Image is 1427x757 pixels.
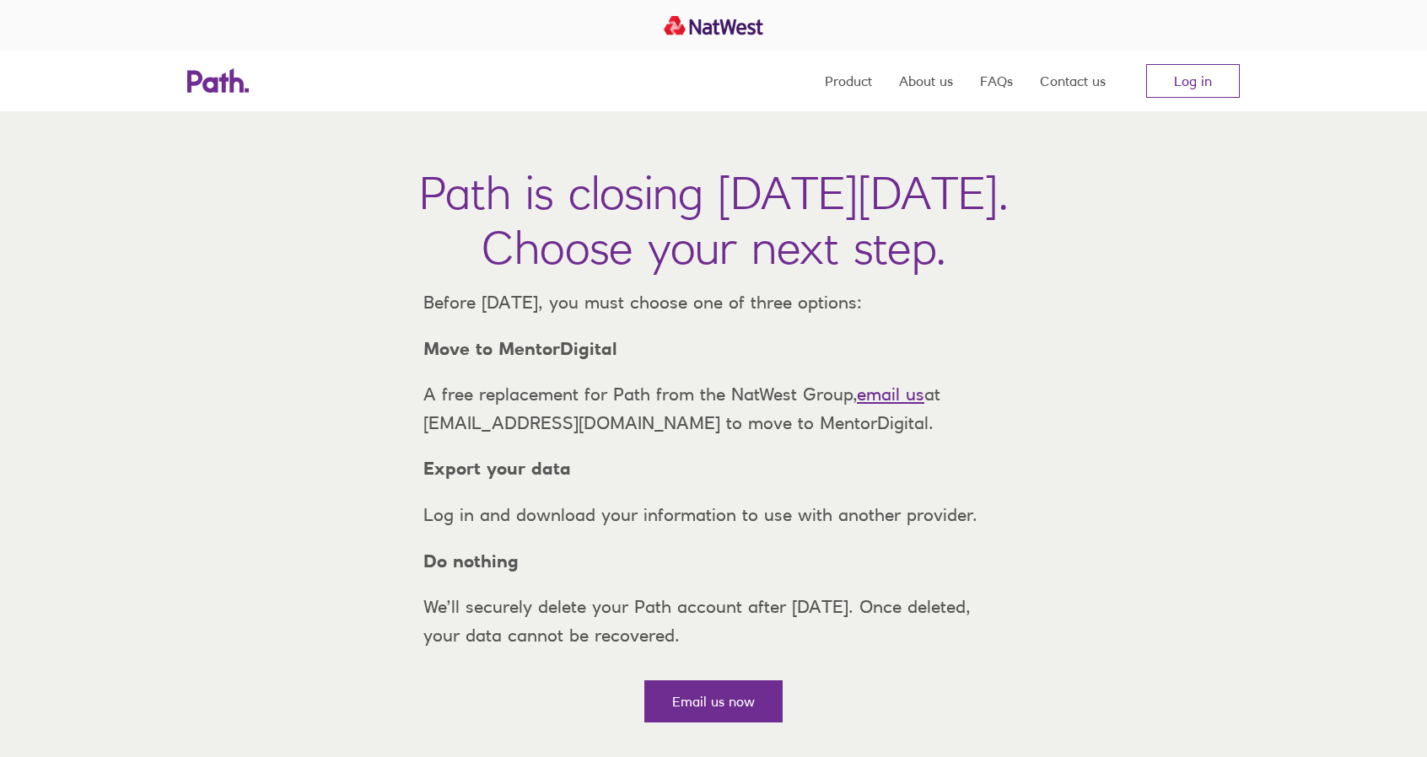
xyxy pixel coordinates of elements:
[857,384,924,405] a: email us
[825,51,872,111] a: Product
[1146,64,1240,98] a: Log in
[410,380,1017,437] p: A free replacement for Path from the NatWest Group, at [EMAIL_ADDRESS][DOMAIN_NAME] to move to Me...
[419,165,1009,275] h1: Path is closing [DATE][DATE]. Choose your next step.
[410,593,1017,649] p: We’ll securely delete your Path account after [DATE]. Once deleted, your data cannot be recovered.
[423,458,571,479] strong: Export your data
[899,51,953,111] a: About us
[1040,51,1106,111] a: Contact us
[980,51,1013,111] a: FAQs
[410,288,1017,317] p: Before [DATE], you must choose one of three options:
[410,501,1017,529] p: Log in and download your information to use with another provider.
[423,550,519,572] strong: Do nothing
[644,680,783,722] a: Email us now
[423,338,617,359] strong: Move to MentorDigital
